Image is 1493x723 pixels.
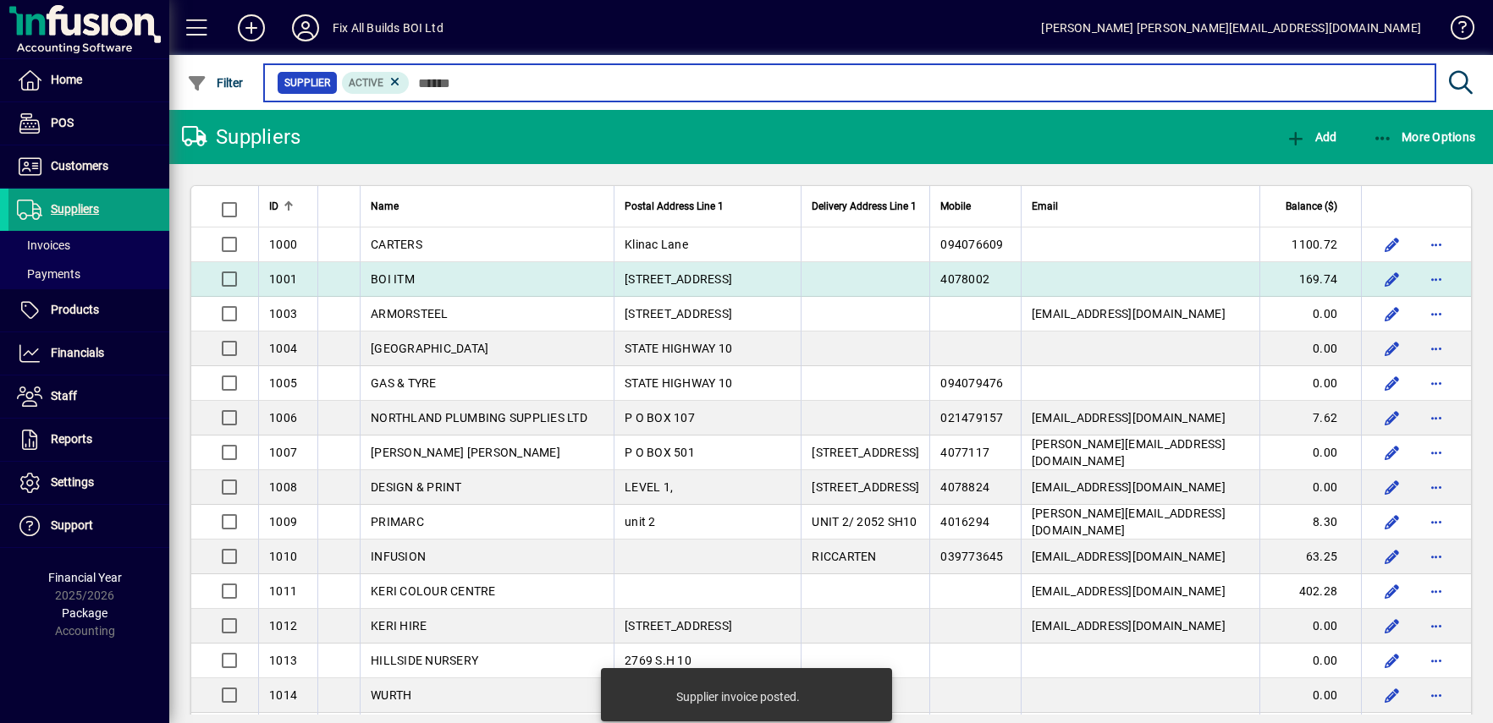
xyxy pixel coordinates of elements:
span: [STREET_ADDRESS] [812,446,919,459]
span: KERI COLOUR CENTRE [371,584,496,598]
button: More options [1423,474,1450,501]
span: ID [269,197,278,216]
button: More options [1423,578,1450,605]
td: 0.00 [1259,470,1361,505]
td: 0.00 [1259,366,1361,401]
button: More options [1423,370,1450,397]
button: More options [1423,266,1450,293]
span: Name [371,197,399,216]
a: Home [8,59,169,101]
button: Edit [1379,508,1406,535]
div: Supplier invoice posted. [676,688,800,705]
div: Mobile [940,197,1011,216]
div: Name [371,197,603,216]
button: Edit [1379,370,1406,397]
td: 0.00 [1259,609,1361,644]
a: Reports [8,419,169,461]
span: [GEOGRAPHIC_DATA] [371,342,488,355]
span: 1009 [269,515,297,529]
span: DESIGN & PRINT [371,480,462,494]
a: Payments [8,260,169,288]
div: Fix All Builds BOI Ltd [333,14,443,41]
span: [EMAIL_ADDRESS][DOMAIN_NAME] [1032,550,1226,563]
td: 8.30 [1259,505,1361,540]
a: Products [8,289,169,331]
span: 1013 [269,654,297,667]
button: Add [1281,122,1341,152]
button: More options [1423,404,1450,431]
span: Suppliers [51,202,99,216]
td: 0.00 [1259,435,1361,470]
button: Edit [1379,474,1406,501]
button: Profile [278,13,333,43]
span: Add [1286,130,1336,144]
span: Settings [51,475,94,489]
span: [PERSON_NAME][EMAIL_ADDRESS][DOMAIN_NAME] [1032,507,1226,537]
button: Add [224,13,278,43]
span: [PERSON_NAME] [PERSON_NAME] [371,446,560,459]
span: LEVEL 1, [625,480,673,494]
span: ARMORSTEEL [371,307,449,320]
button: Edit [1379,404,1406,431]
span: Home [51,73,82,86]
button: More options [1423,612,1450,639]
span: Filter [187,76,244,90]
button: Edit [1379,335,1406,362]
button: More options [1423,231,1450,258]
span: RICCARTEN [812,550,876,563]
span: Postal Address Line 1 [625,197,724,216]
span: Payments [17,267,80,281]
span: Klinac Lane [625,238,688,251]
button: More options [1423,335,1450,362]
span: HILLSIDE NURSERY [371,654,478,667]
span: Staff [51,389,77,403]
span: 2769 S.H 10 [625,654,691,667]
div: [PERSON_NAME] [PERSON_NAME][EMAIL_ADDRESS][DOMAIN_NAME] [1041,14,1421,41]
span: [STREET_ADDRESS] [812,480,919,494]
span: 094076609 [940,238,1003,251]
span: Support [51,518,93,532]
td: 7.62 [1259,401,1361,435]
button: Edit [1379,543,1406,570]
button: Edit [1379,300,1406,327]
span: STATE HIGHWAY 10 [625,342,732,355]
span: POS [51,116,74,129]
span: CARTERS [371,238,422,251]
button: More options [1423,543,1450,570]
span: Email [1032,197,1058,216]
span: 1001 [269,272,297,286]
span: 1005 [269,376,297,390]
span: 1004 [269,342,297,355]
a: Customers [8,145,169,188]
span: PRIMARC [371,515,424,529]
td: 0.00 [1259,644,1361,678]
button: More options [1423,647,1450,674]
span: Invoices [17,238,70,252]
span: 1011 [269,584,297,598]
span: 1007 [269,446,297,459]
span: Products [51,303,99,316]
td: 0.00 [1259,297,1361,331]
button: More Options [1369,122,1480,152]
span: 1008 [269,480,297,494]
span: unit 2 [625,515,656,529]
button: Edit [1379,266,1406,293]
div: Suppliers [182,123,300,151]
td: 1100.72 [1259,227,1361,262]
button: Edit [1379,647,1406,674]
mat-chip: Activation Status: Active [342,72,410,94]
span: Package [62,606,107,620]
span: Balance ($) [1286,197,1337,216]
span: 4078824 [940,480,989,494]
span: Financial Year [48,571,122,584]
td: 63.25 [1259,540,1361,574]
button: Edit [1379,612,1406,639]
span: More Options [1373,130,1476,144]
button: More options [1423,682,1450,709]
span: Reports [51,432,92,446]
a: Staff [8,375,169,418]
a: Financials [8,332,169,375]
span: [EMAIL_ADDRESS][DOMAIN_NAME] [1032,411,1226,424]
button: Edit [1379,682,1406,709]
span: STATE HIGHWAY 10 [625,376,732,390]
